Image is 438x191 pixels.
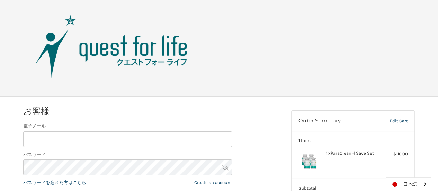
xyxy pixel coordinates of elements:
[386,177,431,191] div: Language
[375,118,408,124] a: Edit Cart
[23,123,232,130] label: 電子メール
[298,118,375,124] h3: Order Summary
[298,185,316,191] span: Subtotal
[23,180,86,185] a: パスワードを忘れた方はこちら
[23,151,232,158] label: パスワード
[381,150,408,157] div: $110.00
[386,177,431,191] aside: Language selected: 日本語
[194,180,232,185] a: Create an account
[298,138,408,144] h3: 1 Item
[326,150,379,156] h4: 1 x ParaClean 4 Save Set
[25,14,198,83] img: クエスト・グループ
[23,106,64,116] h2: お客様
[386,178,431,191] a: 日本語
